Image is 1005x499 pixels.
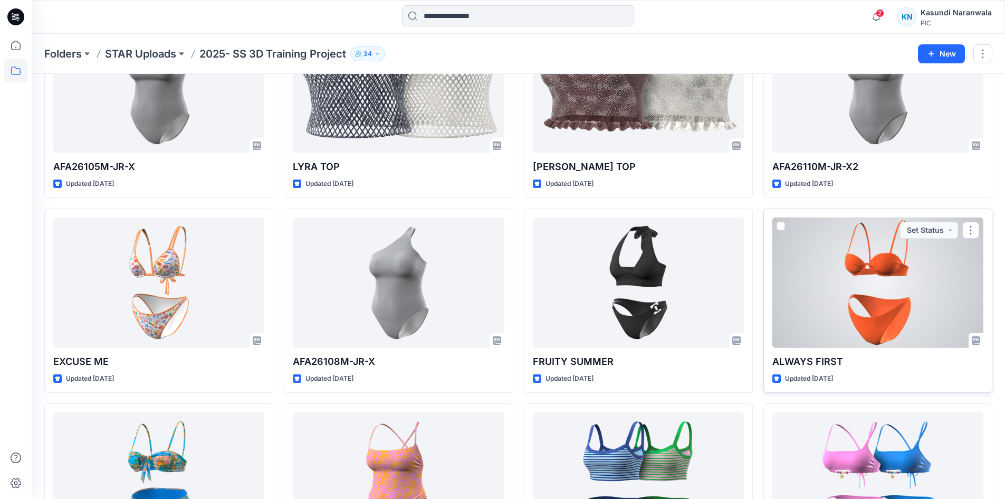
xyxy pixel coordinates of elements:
a: Folders [44,46,82,61]
p: Updated [DATE] [545,373,594,384]
a: ALWAYS FIRST [772,218,983,348]
p: 34 [363,48,372,60]
a: CELESTE TOP [533,23,744,153]
p: Updated [DATE] [785,178,833,190]
p: FRUITY SUMMER [533,354,744,369]
p: Updated [DATE] [66,373,114,384]
p: AFA26110M-JR-X2 [772,159,983,174]
a: AFA26105M-JR-X [53,23,264,153]
a: AFA26108M-JR-X [293,218,504,348]
a: LYRA TOP [293,23,504,153]
a: STAR Uploads [105,46,176,61]
p: [PERSON_NAME] TOP [533,159,744,174]
p: LYRA TOP [293,159,504,174]
div: KN [897,7,916,26]
button: New [918,44,965,63]
div: PIC [921,19,992,27]
p: Updated [DATE] [305,178,353,190]
p: AFA26108M-JR-X [293,354,504,369]
p: Updated [DATE] [66,178,114,190]
a: FRUITY SUMMER [533,218,744,348]
p: AFA26105M-JR-X [53,159,264,174]
p: EXCUSE ME [53,354,264,369]
p: Updated [DATE] [545,178,594,190]
span: 2 [876,9,884,17]
div: Kasundi Naranwala [921,6,992,19]
button: 34 [350,46,385,61]
p: Updated [DATE] [305,373,353,384]
p: 2025- SS 3D Training Project [199,46,346,61]
a: EXCUSE ME [53,218,264,348]
a: AFA26110M-JR-X2 [772,23,983,153]
p: Updated [DATE] [785,373,833,384]
p: ALWAYS FIRST [772,354,983,369]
